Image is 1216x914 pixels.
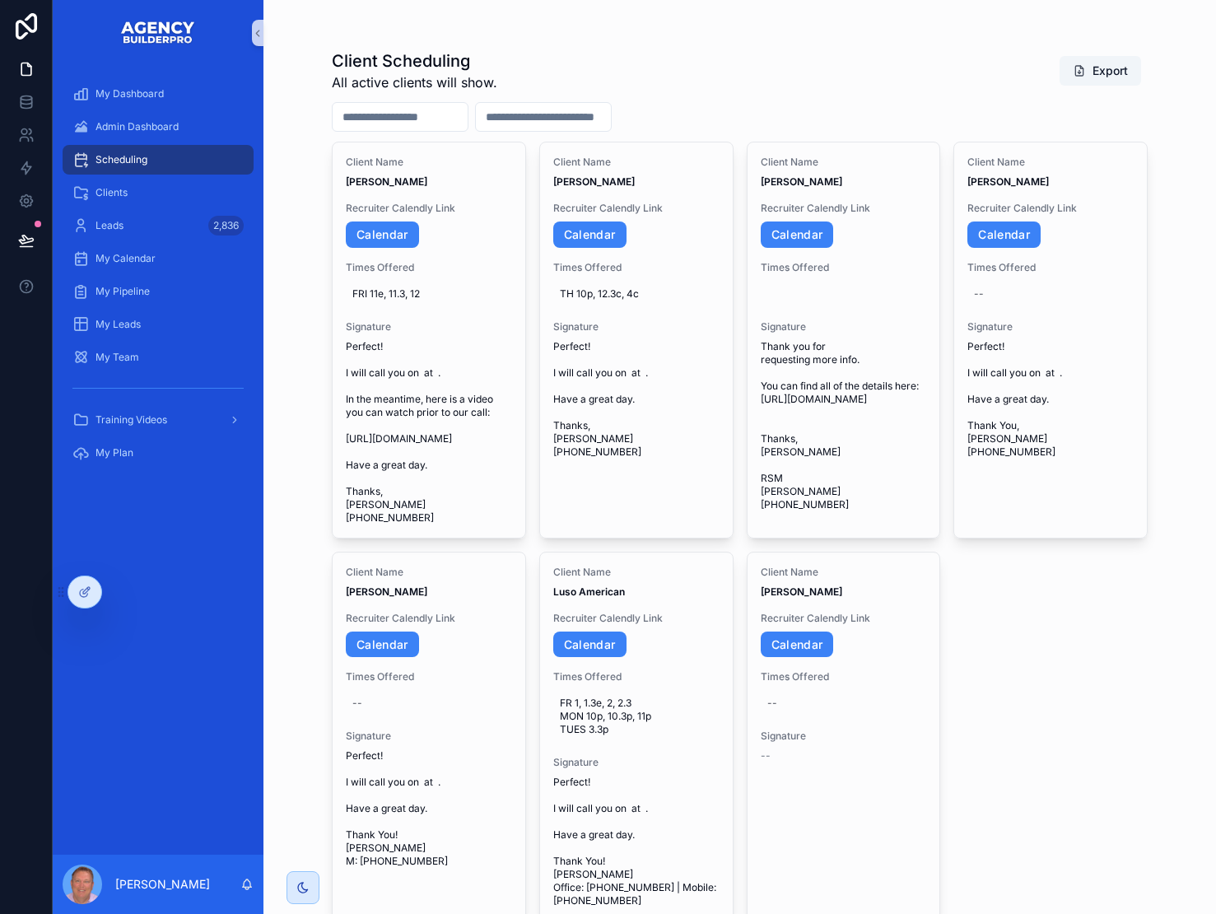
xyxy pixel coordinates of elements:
span: Times Offered [553,261,720,274]
span: Recruiter Calendly Link [346,202,512,215]
span: My Plan [96,446,133,459]
a: Leads2,836 [63,211,254,240]
strong: [PERSON_NAME] [761,175,842,188]
span: Times Offered [761,670,927,683]
strong: [PERSON_NAME] [346,585,427,598]
div: 2,836 [208,216,244,235]
span: Perfect! I will call you on at . Have a great day. Thank You, [PERSON_NAME] [PHONE_NUMBER] [967,340,1134,459]
span: Scheduling [96,153,147,166]
span: Client Name [967,156,1134,169]
a: Calendar [346,222,419,248]
a: Training Videos [63,405,254,435]
span: FR 1, 1.3e, 2, 2.3 MON 10p, 10.3p, 11p TUES 3.3p [560,697,713,736]
span: Times Offered [346,261,512,274]
a: Clients [63,178,254,208]
img: App logo [120,20,196,46]
a: Client Name[PERSON_NAME]Recruiter Calendly LinkCalendarTimes OfferedSignatureThank you for reques... [747,142,941,539]
span: Client Name [761,566,927,579]
a: My Plan [63,438,254,468]
div: -- [767,697,777,710]
a: Calendar [761,632,834,658]
span: Thank you for requesting more info. You can find all of the details here: [URL][DOMAIN_NAME] Than... [761,340,927,511]
span: Signature [553,320,720,333]
span: My Calendar [96,252,156,265]
span: My Dashboard [96,87,164,100]
span: Signature [346,320,512,333]
span: Perfect! I will call you on at . Have a great day. Thanks, [PERSON_NAME] [PHONE_NUMBER] [553,340,720,459]
span: Client Name [761,156,927,169]
span: Signature [967,320,1134,333]
span: Recruiter Calendly Link [967,202,1134,215]
span: My Team [96,351,139,364]
p: [PERSON_NAME] [115,876,210,893]
a: My Leads [63,310,254,339]
strong: [PERSON_NAME] [553,175,635,188]
strong: [PERSON_NAME] [761,585,842,598]
span: Recruiter Calendly Link [346,612,512,625]
span: Perfect! I will call you on at . Have a great day. Thank You! [PERSON_NAME] Office: [PHONE_NUMBER... [553,776,720,907]
a: Calendar [346,632,419,658]
span: Signature [346,730,512,743]
strong: [PERSON_NAME] [967,175,1049,188]
a: Client Name[PERSON_NAME]Recruiter Calendly LinkCalendarTimes OfferedFRI 11e, 11.3, 12SignaturePer... [332,142,526,539]
span: Recruiter Calendly Link [553,202,720,215]
span: My Pipeline [96,285,150,298]
span: FRI 11e, 11.3, 12 [352,287,506,301]
span: Recruiter Calendly Link [761,612,927,625]
button: Export [1060,56,1141,86]
a: My Team [63,343,254,372]
span: Recruiter Calendly Link [553,612,720,625]
span: Client Name [553,566,720,579]
span: Times Offered [967,261,1134,274]
span: Clients [96,186,128,199]
span: Signature [761,730,927,743]
span: Training Videos [96,413,167,427]
a: Calendar [967,222,1041,248]
span: Admin Dashboard [96,120,179,133]
h1: Client Scheduling [332,49,497,72]
span: TH 10p, 12.3c, 4c [560,287,713,301]
strong: [PERSON_NAME] [346,175,427,188]
span: Signature [553,756,720,769]
span: Times Offered [346,670,512,683]
a: Client Name[PERSON_NAME]Recruiter Calendly LinkCalendarTimes Offered--SignaturePerfect! I will ca... [953,142,1148,539]
div: -- [974,287,984,301]
span: Times Offered [761,261,927,274]
span: Perfect! I will call you on at . In the meantime, here is a video you can watch prior to our call... [346,340,512,525]
a: Admin Dashboard [63,112,254,142]
span: Times Offered [553,670,720,683]
a: Calendar [553,632,627,658]
span: All active clients will show. [332,72,497,92]
a: Calendar [761,222,834,248]
span: Perfect! I will call you on at . Have a great day. Thank You! [PERSON_NAME] M: [PHONE_NUMBER] [346,749,512,868]
a: Client Name[PERSON_NAME]Recruiter Calendly LinkCalendarTimes OfferedTH 10p, 12.3c, 4cSignaturePer... [539,142,734,539]
span: Client Name [346,566,512,579]
span: Leads [96,219,123,232]
strong: Luso American [553,585,625,598]
span: Signature [761,320,927,333]
a: Scheduling [63,145,254,175]
a: My Dashboard [63,79,254,109]
a: My Pipeline [63,277,254,306]
a: My Calendar [63,244,254,273]
div: scrollable content [53,66,263,492]
div: -- [352,697,362,710]
span: Client Name [553,156,720,169]
a: Calendar [553,222,627,248]
span: Recruiter Calendly Link [761,202,927,215]
span: Client Name [346,156,512,169]
span: My Leads [96,318,141,331]
span: -- [761,749,771,762]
